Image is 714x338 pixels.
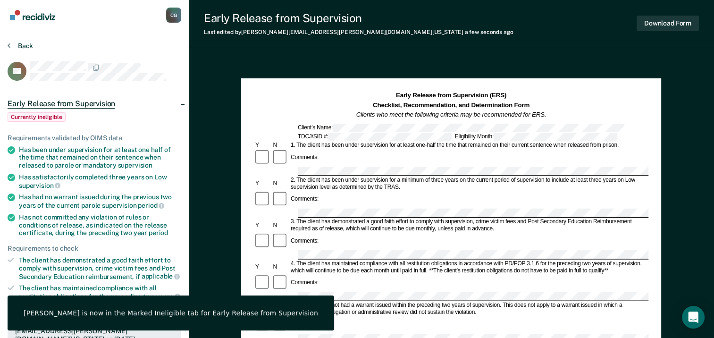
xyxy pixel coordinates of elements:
[204,11,513,25] div: Early Release from Supervision
[149,229,168,237] span: period
[289,260,648,274] div: 4. The client has maintained compliance with all restitution obligations in accordance with PD/PO...
[8,112,66,122] span: Currently ineligible
[272,263,289,270] div: N
[10,10,55,20] img: Recidiviz
[289,154,320,161] div: Comments:
[8,99,115,109] span: Early Release from Supervision
[19,182,60,189] span: supervision
[637,16,699,31] button: Download Form
[289,218,648,232] div: 3. The client has demonstrated a good faith effort to comply with supervision, crime victim fees ...
[296,123,626,132] div: Client's Name:
[8,134,181,142] div: Requirements validated by OIMS data
[454,133,619,141] div: Eligibility Month:
[296,133,454,141] div: TDCJ/SID #:
[166,8,181,23] button: Profile dropdown button
[289,279,320,287] div: Comments:
[272,222,289,229] div: N
[118,161,152,169] span: supervision
[19,173,181,189] div: Has satisfactorily completed three years on Low
[272,142,289,149] div: N
[254,222,271,229] div: Y
[289,196,320,203] div: Comments:
[142,272,180,280] span: applicable
[8,42,33,50] button: Back
[138,202,164,209] span: period
[289,142,648,149] div: 1. The client has been under supervision for at least one-half the time that remained on their cu...
[254,263,271,270] div: Y
[465,29,513,35] span: a few seconds ago
[19,284,181,300] div: The client has maintained compliance with all restitution obligations for the preceding two
[356,111,546,118] em: Clients who meet the following criteria may be recommended for ERS.
[373,101,529,109] strong: Checklist, Recommendation, and Determination Form
[272,180,289,187] div: N
[19,146,181,169] div: Has been under supervision for at least one half of the time that remained on their sentence when...
[24,309,318,317] div: [PERSON_NAME] is now in the Marked Ineligible tab for Early Release from Supervision
[8,245,181,253] div: Requirements to check
[19,213,181,237] div: Has not committed any violation of rules or conditions of release, as indicated on the release ce...
[682,306,705,329] div: Open Intercom Messenger
[289,177,648,191] div: 2. The client has been under supervision for a minimum of three years on the current period of su...
[254,180,271,187] div: Y
[19,256,181,280] div: The client has demonstrated a good faith effort to comply with supervision, crime victim fees and...
[166,8,181,23] div: C G
[19,193,181,209] div: Has had no warrant issued during the previous two years of the current parole supervision
[156,293,180,300] span: years
[396,92,506,99] strong: Early Release from Supervision (ERS)
[204,29,513,35] div: Last edited by [PERSON_NAME][EMAIL_ADDRESS][PERSON_NAME][DOMAIN_NAME][US_STATE]
[289,302,648,316] div: 5. The client has not had a warrant issued within the preceding two years of supervision. This do...
[289,238,320,245] div: Comments:
[254,142,271,149] div: Y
